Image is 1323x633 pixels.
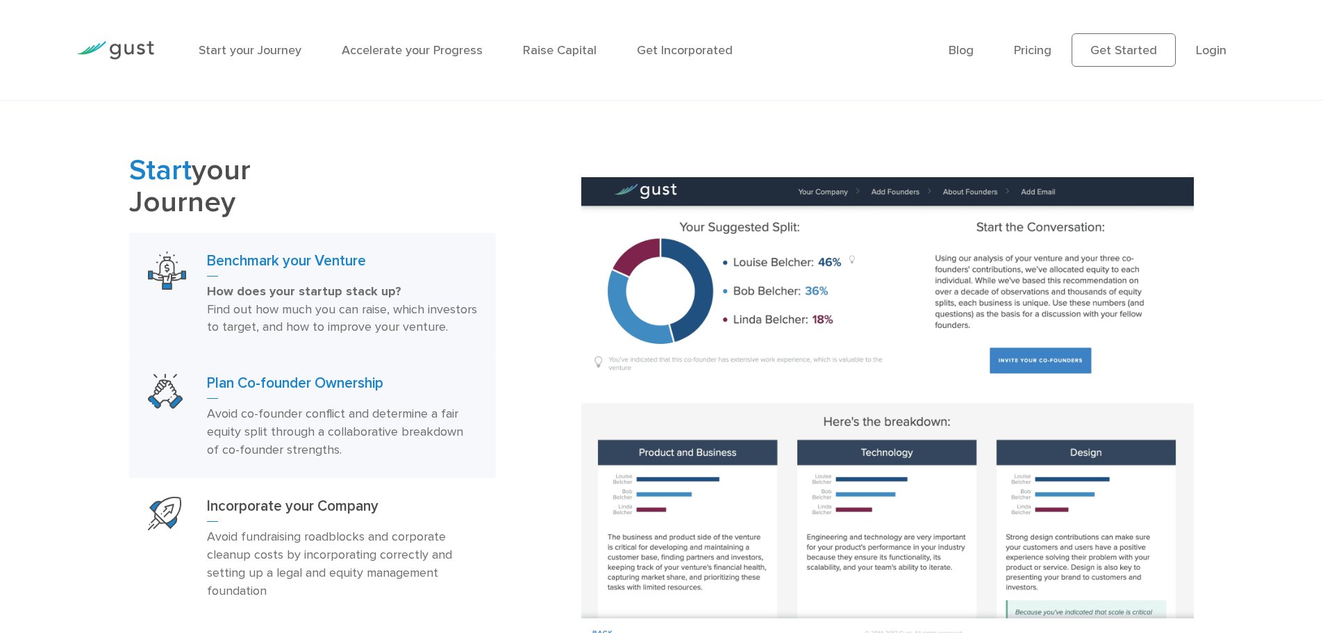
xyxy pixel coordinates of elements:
span: Start [129,153,192,188]
h2: your Journey [129,155,496,219]
img: Gust Logo [76,41,154,60]
a: Benchmark Your VentureBenchmark your VentureHow does your startup stack up? Find out how much you... [129,233,496,356]
h3: Incorporate your Company [207,497,477,522]
a: Start your Journey [199,43,301,58]
a: Blog [949,43,974,58]
p: Avoid co-founder conflict and determine a fair equity split through a collaborative breakdown of ... [207,405,477,459]
a: Get Incorporated [637,43,733,58]
a: Login [1196,43,1226,58]
span: Find out how much you can raise, which investors to target, and how to improve your venture. [207,302,477,335]
a: Accelerate your Progress [342,43,483,58]
strong: How does your startup stack up? [207,284,401,299]
p: Avoid fundraising roadblocks and corporate cleanup costs by incorporating correctly and setting u... [207,528,477,600]
img: Plan Co Founder Ownership [148,374,183,409]
a: Raise Capital [523,43,597,58]
h3: Benchmark your Venture [207,252,477,277]
a: Start Your CompanyIncorporate your CompanyAvoid fundraising roadblocks and corporate cleanup cost... [129,478,496,619]
a: Pricing [1014,43,1051,58]
a: Plan Co Founder OwnershipPlan Co-founder OwnershipAvoid co-founder conflict and determine a fair ... [129,355,496,478]
h3: Plan Co-founder Ownership [207,374,477,399]
img: Benchmark Your Venture [148,252,186,290]
img: Start Your Company [148,497,181,530]
a: Get Started [1072,33,1176,67]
